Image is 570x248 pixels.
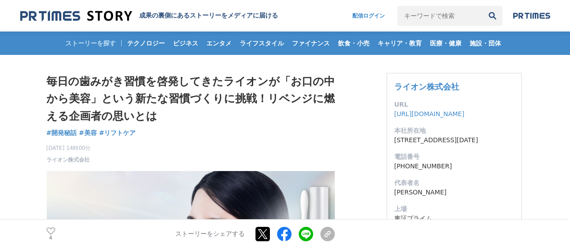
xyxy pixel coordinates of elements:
[394,178,514,188] dt: 代表者名
[394,135,514,145] dd: [STREET_ADDRESS][DATE]
[334,32,373,55] a: 飲食・小売
[236,32,287,55] a: ライフスタイル
[374,32,425,55] a: キャリア・教育
[169,32,202,55] a: ビジネス
[123,32,169,55] a: テクノロジー
[426,32,465,55] a: 医療・健康
[20,10,132,22] img: 成果の裏側にあるストーリーをメディアに届ける
[288,32,333,55] a: ファイナンス
[513,12,550,19] img: prtimes
[343,6,394,26] a: 配信ログイン
[394,110,465,117] a: [URL][DOMAIN_NAME]
[46,144,91,152] span: [DATE] 14時00分
[394,152,514,162] dt: 電話番号
[394,82,459,91] a: ライオン株式会社
[334,39,373,47] span: 飲食・小売
[394,100,514,109] dt: URL
[394,188,514,197] dd: [PERSON_NAME]
[483,6,502,26] button: 検索
[175,230,245,238] p: ストーリーをシェアする
[99,128,136,138] a: #リフトケア
[46,236,55,240] p: 4
[288,39,333,47] span: ファイナンス
[79,128,97,138] a: #美容
[169,39,202,47] span: ビジネス
[394,126,514,135] dt: 本社所在地
[397,6,483,26] input: キーワードで検索
[203,32,235,55] a: エンタメ
[426,39,465,47] span: 医療・健康
[236,39,287,47] span: ライフスタイル
[79,129,97,137] span: #美容
[394,162,514,171] dd: [PHONE_NUMBER]
[466,39,505,47] span: 施設・団体
[466,32,505,55] a: 施設・団体
[123,39,169,47] span: テクノロジー
[46,129,77,137] span: #開発秘話
[203,39,235,47] span: エンタメ
[46,156,90,164] a: ライオン株式会社
[46,73,335,125] h1: 毎日の歯みがき習慣を啓発してきたライオンが「お口の中から美容」という新たな習慣づくりに挑戦！リベンジに燃える企画者の思いとは
[20,10,278,22] a: 成果の裏側にあるストーリーをメディアに届ける 成果の裏側にあるストーリーをメディアに届ける
[394,214,514,223] dd: 東証プライム
[374,39,425,47] span: キャリア・教育
[46,128,77,138] a: #開発秘話
[139,12,278,20] h2: 成果の裏側にあるストーリーをメディアに届ける
[99,129,136,137] span: #リフトケア
[394,204,514,214] dt: 上場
